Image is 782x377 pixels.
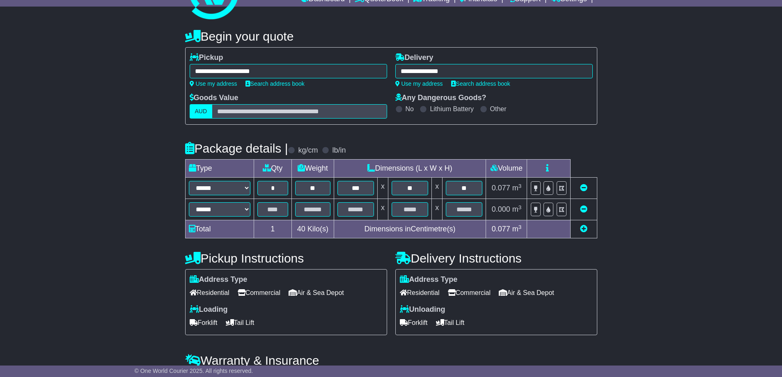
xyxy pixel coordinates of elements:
h4: Pickup Instructions [185,251,387,265]
span: Residential [190,286,229,299]
sup: 3 [518,224,522,230]
td: x [432,178,443,199]
td: Volume [486,160,527,178]
span: 0.077 [492,225,510,233]
label: kg/cm [298,146,318,155]
td: Dimensions in Centimetre(s) [334,220,486,238]
label: Unloading [400,305,445,314]
td: Kilo(s) [292,220,334,238]
td: Total [185,220,254,238]
span: © One World Courier 2025. All rights reserved. [135,368,253,374]
span: m [512,184,522,192]
td: Type [185,160,254,178]
label: Any Dangerous Goods? [395,94,486,103]
h4: Begin your quote [185,30,597,43]
label: lb/in [332,146,346,155]
label: Goods Value [190,94,238,103]
span: 0.077 [492,184,510,192]
label: No [406,105,414,113]
td: Dimensions (L x W x H) [334,160,486,178]
label: Other [490,105,507,113]
td: Qty [254,160,292,178]
span: m [512,225,522,233]
label: Delivery [395,53,433,62]
label: Address Type [190,275,248,284]
label: Pickup [190,53,223,62]
td: Weight [292,160,334,178]
span: Tail Lift [436,316,465,329]
a: Remove this item [580,184,587,192]
a: Use my address [395,80,443,87]
label: Lithium Battery [430,105,474,113]
a: Remove this item [580,205,587,213]
h4: Warranty & Insurance [185,354,597,367]
sup: 3 [518,183,522,189]
label: Loading [190,305,228,314]
td: x [377,199,388,220]
span: Residential [400,286,440,299]
label: AUD [190,104,213,119]
a: Search address book [245,80,305,87]
a: Add new item [580,225,587,233]
sup: 3 [518,204,522,210]
span: Tail Lift [226,316,255,329]
a: Use my address [190,80,237,87]
span: Commercial [448,286,491,299]
span: 40 [297,225,305,233]
label: Address Type [400,275,458,284]
span: Air & Sea Depot [499,286,554,299]
a: Search address book [451,80,510,87]
span: 0.000 [492,205,510,213]
td: x [377,178,388,199]
span: Forklift [400,316,428,329]
span: Commercial [238,286,280,299]
span: Air & Sea Depot [289,286,344,299]
td: 1 [254,220,292,238]
td: x [432,199,443,220]
h4: Package details | [185,142,288,155]
span: m [512,205,522,213]
h4: Delivery Instructions [395,251,597,265]
span: Forklift [190,316,218,329]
